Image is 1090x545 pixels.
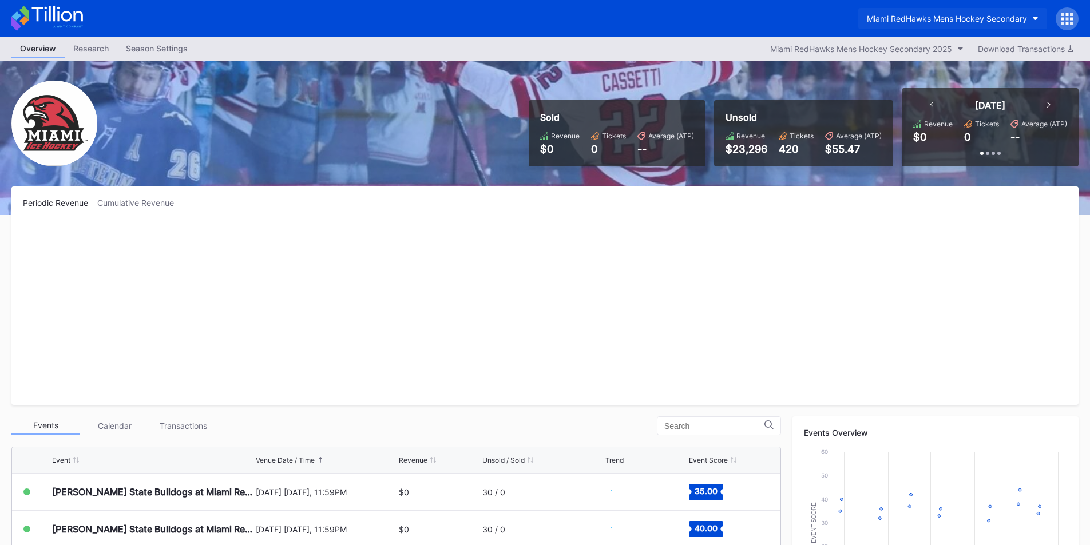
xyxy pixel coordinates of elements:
div: Tickets [602,132,626,140]
div: Event Score [689,456,728,464]
div: 420 [779,143,814,155]
div: -- [1010,131,1020,143]
a: Research [65,40,117,58]
text: 50 [821,472,828,479]
button: Miami RedHawks Mens Hockey Secondary 2025 [764,41,969,57]
div: Event [52,456,70,464]
div: Calendar [80,417,149,435]
div: $55.47 [825,143,882,155]
div: Average (ATP) [648,132,694,140]
div: 0 [964,131,971,143]
div: -- [637,143,694,155]
div: Season Settings [117,40,196,57]
div: Tickets [790,132,814,140]
div: [PERSON_NAME] State Bulldogs at Miami Redhawks Mens Hockey [52,486,253,498]
div: [DATE] [DATE], 11:59PM [256,487,397,497]
div: Revenue [924,120,953,128]
svg: Chart title [605,478,640,506]
div: [DATE] [DATE], 11:59PM [256,524,397,534]
div: Revenue [736,132,765,140]
div: Download Transactions [978,44,1073,54]
div: 30 / 0 [482,524,505,534]
img: Miami_RedHawks_Mens_Hockey_Secondary.png [11,81,97,166]
div: Events [11,417,80,435]
text: 60 [821,448,828,455]
text: 40 [821,496,828,503]
div: Average (ATP) [1021,120,1067,128]
text: 40.00 [695,523,718,533]
div: Research [65,40,117,57]
div: Venue Date / Time [256,456,315,464]
a: Season Settings [117,40,196,58]
a: Overview [11,40,65,58]
div: 0 [591,143,626,155]
div: [PERSON_NAME] State Bulldogs at Miami Redhawks Mens Hockey [52,523,253,535]
div: Revenue [399,456,427,464]
div: Cumulative Revenue [97,198,183,208]
div: 30 / 0 [482,487,505,497]
div: $0 [399,487,409,497]
div: $23,296 [726,143,767,155]
div: Transactions [149,417,217,435]
div: Periodic Revenue [23,198,97,208]
div: $0 [540,143,580,155]
div: $0 [399,524,409,534]
button: Download Transactions [972,41,1079,57]
text: 35.00 [695,486,718,496]
div: [DATE] [975,100,1005,111]
text: 30 [821,519,828,526]
div: Unsold [726,112,882,123]
div: Revenue [551,132,580,140]
div: Average (ATP) [836,132,882,140]
div: Miami RedHawks Mens Hockey Secondary [867,14,1027,23]
svg: Chart title [23,222,1067,393]
div: Unsold / Sold [482,456,525,464]
text: Event Score [811,502,817,543]
div: Trend [605,456,624,464]
div: Sold [540,112,694,123]
div: $0 [913,131,927,143]
button: Miami RedHawks Mens Hockey Secondary [858,8,1047,29]
input: Search [664,421,764,431]
div: Tickets [975,120,999,128]
div: Events Overview [804,428,1067,437]
div: Miami RedHawks Mens Hockey Secondary 2025 [770,44,952,54]
svg: Chart title [605,515,640,543]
